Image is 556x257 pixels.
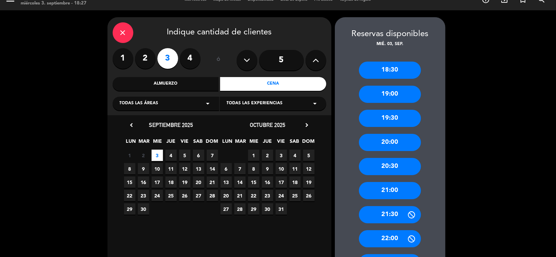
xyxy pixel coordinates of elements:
[248,163,259,174] span: 8
[120,100,158,107] span: Todas las áreas
[303,121,311,129] i: chevron_right
[207,190,218,201] span: 28
[152,137,163,149] span: MIE
[124,163,135,174] span: 8
[220,176,232,188] span: 13
[248,190,259,201] span: 22
[248,176,259,188] span: 15
[207,163,218,174] span: 14
[124,203,135,215] span: 29
[179,190,191,201] span: 26
[149,121,193,128] span: septiembre 2025
[359,86,421,103] div: 19:00
[220,190,232,201] span: 20
[359,206,421,223] div: 21:30
[138,137,150,149] span: MAR
[165,163,177,174] span: 11
[262,150,273,161] span: 2
[152,150,163,161] span: 3
[124,150,135,161] span: 1
[165,150,177,161] span: 4
[234,203,246,215] span: 28
[179,137,190,149] span: VIE
[276,190,287,201] span: 24
[138,163,149,174] span: 9
[179,176,191,188] span: 19
[276,176,287,188] span: 17
[302,137,313,149] span: DOM
[303,190,315,201] span: 26
[207,176,218,188] span: 21
[152,190,163,201] span: 24
[335,41,445,48] div: mié. 03, sep.
[124,190,135,201] span: 22
[303,150,315,161] span: 5
[227,100,283,107] span: Todas las experiencias
[113,48,133,69] label: 1
[152,176,163,188] span: 17
[289,190,301,201] span: 25
[311,99,319,108] i: arrow_drop_down
[192,137,204,149] span: SAB
[248,137,260,149] span: MIE
[179,150,191,161] span: 5
[207,48,230,72] div: ó
[222,137,233,149] span: LUN
[125,137,136,149] span: LUN
[359,230,421,247] div: 22:00
[180,48,200,69] label: 4
[165,176,177,188] span: 18
[289,176,301,188] span: 18
[165,190,177,201] span: 25
[157,48,178,69] label: 3
[289,150,301,161] span: 4
[138,203,149,215] span: 30
[303,176,315,188] span: 19
[262,137,273,149] span: JUE
[207,150,218,161] span: 7
[152,163,163,174] span: 10
[248,203,259,215] span: 29
[359,134,421,151] div: 20:00
[359,158,421,175] div: 20:30
[193,163,204,174] span: 13
[206,137,217,149] span: DOM
[220,203,232,215] span: 27
[138,190,149,201] span: 23
[193,176,204,188] span: 20
[234,176,246,188] span: 14
[128,121,135,129] i: chevron_left
[119,29,127,37] i: close
[193,190,204,201] span: 27
[179,163,191,174] span: 12
[138,150,149,161] span: 2
[138,176,149,188] span: 16
[234,190,246,201] span: 21
[234,163,246,174] span: 7
[262,176,273,188] span: 16
[165,137,177,149] span: JUE
[289,137,300,149] span: SAB
[262,203,273,215] span: 30
[359,62,421,79] div: 18:30
[359,110,421,127] div: 19:30
[113,77,219,91] div: Almuerzo
[262,163,273,174] span: 9
[262,190,273,201] span: 23
[335,28,445,41] div: Reservas disponibles
[220,77,326,91] div: Cena
[275,137,287,149] span: VIE
[220,163,232,174] span: 6
[193,150,204,161] span: 6
[276,163,287,174] span: 10
[276,203,287,215] span: 31
[250,121,285,128] span: octubre 2025
[276,150,287,161] span: 3
[124,176,135,188] span: 15
[289,163,301,174] span: 11
[135,48,156,69] label: 2
[204,99,212,108] i: arrow_drop_down
[113,22,326,43] div: Indique cantidad de clientes
[359,182,421,199] div: 21:00
[248,150,259,161] span: 1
